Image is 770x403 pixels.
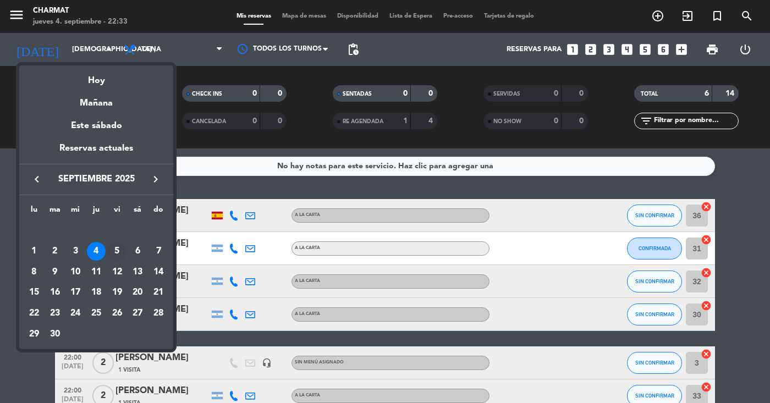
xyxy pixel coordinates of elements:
[46,263,64,281] div: 9
[107,303,128,324] td: 26 de septiembre de 2025
[149,242,168,261] div: 7
[148,282,169,303] td: 21 de septiembre de 2025
[66,304,85,323] div: 24
[45,303,65,324] td: 23 de septiembre de 2025
[45,241,65,262] td: 2 de septiembre de 2025
[45,203,65,220] th: martes
[24,241,45,262] td: 1 de septiembre de 2025
[128,283,147,302] div: 20
[24,324,45,345] td: 29 de septiembre de 2025
[24,203,45,220] th: lunes
[128,263,147,281] div: 13
[107,282,128,303] td: 19 de septiembre de 2025
[108,304,127,323] div: 26
[148,241,169,262] td: 7 de septiembre de 2025
[146,172,166,186] button: keyboard_arrow_right
[86,282,107,303] td: 18 de septiembre de 2025
[25,263,43,281] div: 8
[148,303,169,324] td: 28 de septiembre de 2025
[24,303,45,324] td: 22 de septiembre de 2025
[24,220,169,241] td: SEP.
[87,304,106,323] div: 25
[128,242,147,261] div: 6
[107,241,128,262] td: 5 de septiembre de 2025
[66,283,85,302] div: 17
[128,262,148,283] td: 13 de septiembre de 2025
[65,203,86,220] th: miércoles
[87,242,106,261] div: 4
[108,242,127,261] div: 5
[45,324,65,345] td: 30 de septiembre de 2025
[24,282,45,303] td: 15 de septiembre de 2025
[47,172,146,186] span: septiembre 2025
[19,111,173,141] div: Este sábado
[46,283,64,302] div: 16
[19,88,173,111] div: Mañana
[148,262,169,283] td: 14 de septiembre de 2025
[86,262,107,283] td: 11 de septiembre de 2025
[87,283,106,302] div: 18
[30,173,43,186] i: keyboard_arrow_left
[65,282,86,303] td: 17 de septiembre de 2025
[86,303,107,324] td: 25 de septiembre de 2025
[66,263,85,281] div: 10
[25,283,43,302] div: 15
[25,325,43,344] div: 29
[19,65,173,88] div: Hoy
[128,304,147,323] div: 27
[128,282,148,303] td: 20 de septiembre de 2025
[46,325,64,344] div: 30
[128,241,148,262] td: 6 de septiembre de 2025
[128,303,148,324] td: 27 de septiembre de 2025
[25,242,43,261] div: 1
[65,241,86,262] td: 3 de septiembre de 2025
[66,242,85,261] div: 3
[107,262,128,283] td: 12 de septiembre de 2025
[148,203,169,220] th: domingo
[128,203,148,220] th: sábado
[45,262,65,283] td: 9 de septiembre de 2025
[25,304,43,323] div: 22
[24,262,45,283] td: 8 de septiembre de 2025
[108,283,127,302] div: 19
[87,263,106,281] div: 11
[86,241,107,262] td: 4 de septiembre de 2025
[149,263,168,281] div: 14
[107,203,128,220] th: viernes
[27,172,47,186] button: keyboard_arrow_left
[45,282,65,303] td: 16 de septiembre de 2025
[19,141,173,164] div: Reservas actuales
[46,304,64,323] div: 23
[65,303,86,324] td: 24 de septiembre de 2025
[65,262,86,283] td: 10 de septiembre de 2025
[108,263,127,281] div: 12
[149,304,168,323] div: 28
[86,203,107,220] th: jueves
[46,242,64,261] div: 2
[149,283,168,302] div: 21
[149,173,162,186] i: keyboard_arrow_right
